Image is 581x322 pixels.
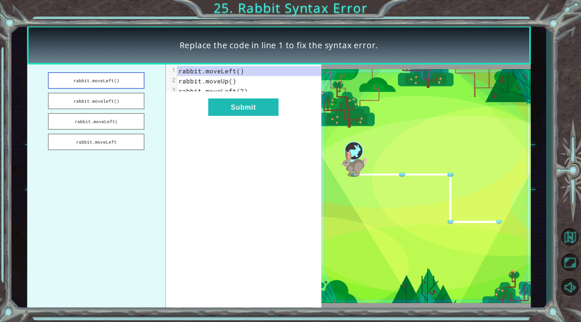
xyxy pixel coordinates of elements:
a: Back to Map [559,225,581,250]
span: Replace the code in line 1 to fix the syntax error. [180,39,379,51]
span: rabbit.moveUp() [178,77,236,85]
div: 3 [166,86,177,94]
button: Maximize Browser [559,251,581,274]
span: rabbit.moveLeft() [178,67,244,75]
button: rabbit.moveLeft() [48,72,144,89]
span: rabbit.moveLeft(2) [178,87,248,95]
div: 1 [166,66,177,74]
button: Back to Map [559,226,581,248]
div: 2 [166,76,177,84]
button: Mute [559,276,581,298]
img: Interactive Art [321,69,531,303]
button: rabbit.moveleft() [48,93,144,109]
button: rabbit.moveLeft( [48,113,144,130]
button: Submit [208,98,279,116]
button: rabbit.moveLeft [48,134,144,150]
